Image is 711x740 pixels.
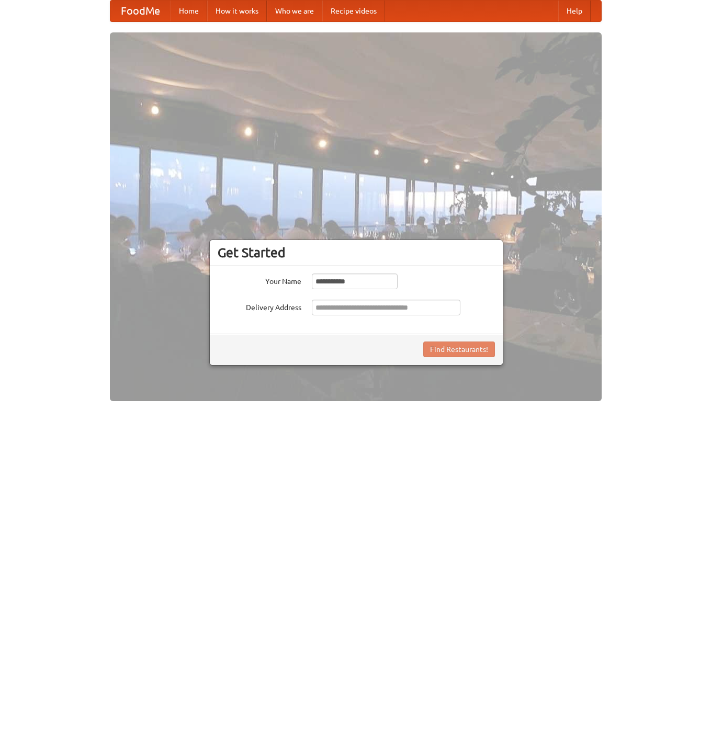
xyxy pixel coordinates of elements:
[423,341,495,357] button: Find Restaurants!
[322,1,385,21] a: Recipe videos
[218,274,301,287] label: Your Name
[207,1,267,21] a: How it works
[558,1,591,21] a: Help
[110,1,171,21] a: FoodMe
[267,1,322,21] a: Who we are
[171,1,207,21] a: Home
[218,300,301,313] label: Delivery Address
[218,245,495,260] h3: Get Started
